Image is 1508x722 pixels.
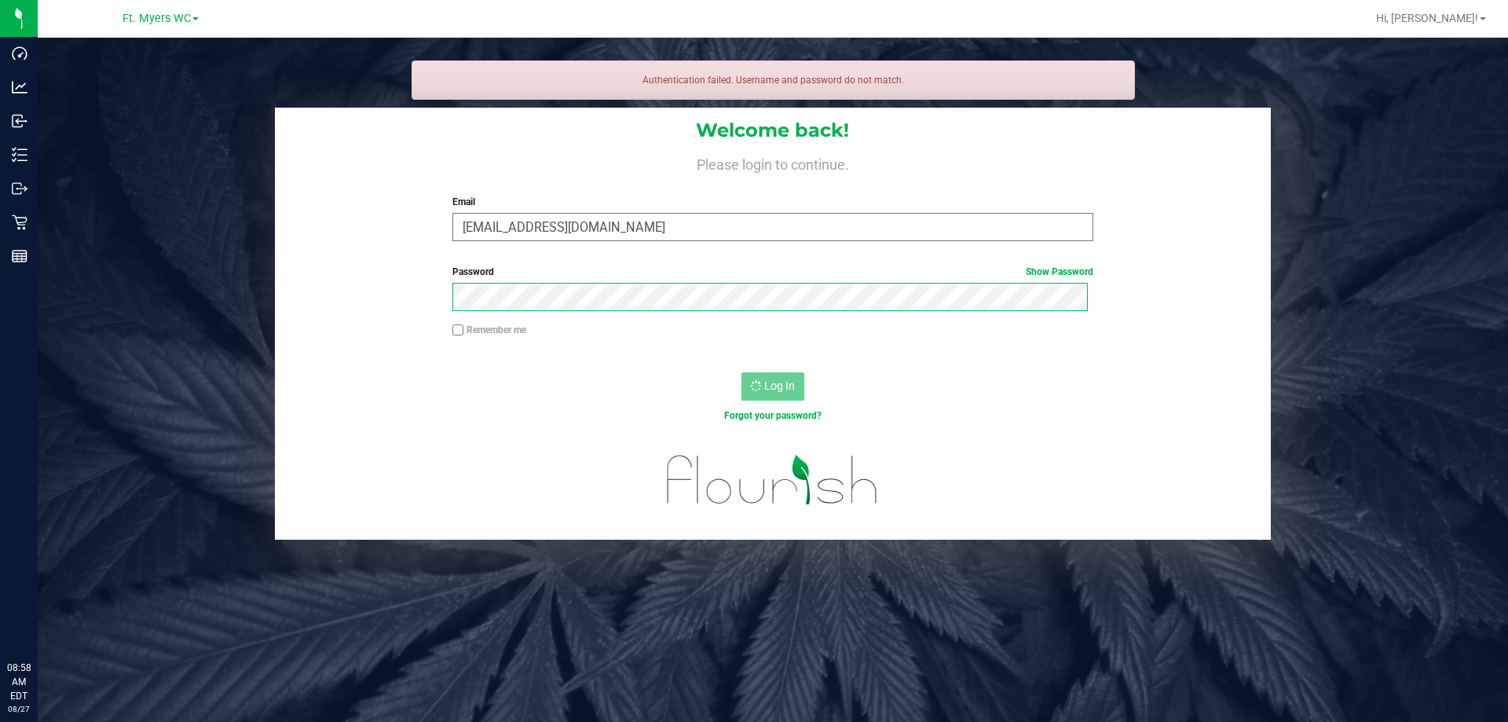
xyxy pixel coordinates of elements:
[275,120,1271,141] h1: Welcome back!
[412,60,1135,100] div: Authentication failed. Username and password do not match.
[452,266,494,277] span: Password
[12,181,27,196] inline-svg: Outbound
[123,12,191,25] span: Ft. Myers WC
[275,154,1271,173] h4: Please login to continue.
[1026,266,1093,277] a: Show Password
[12,214,27,230] inline-svg: Retail
[12,113,27,129] inline-svg: Inbound
[12,79,27,95] inline-svg: Analytics
[741,372,804,401] button: Log In
[12,46,27,61] inline-svg: Dashboard
[12,147,27,163] inline-svg: Inventory
[452,195,1093,209] label: Email
[1376,12,1478,24] span: Hi, [PERSON_NAME]!
[7,661,31,703] p: 08:58 AM EDT
[648,440,897,520] img: flourish_logo.svg
[452,324,463,335] input: Remember me
[7,703,31,715] p: 08/27
[12,248,27,264] inline-svg: Reports
[452,323,526,337] label: Remember me
[764,379,795,392] span: Log In
[724,410,822,421] a: Forgot your password?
